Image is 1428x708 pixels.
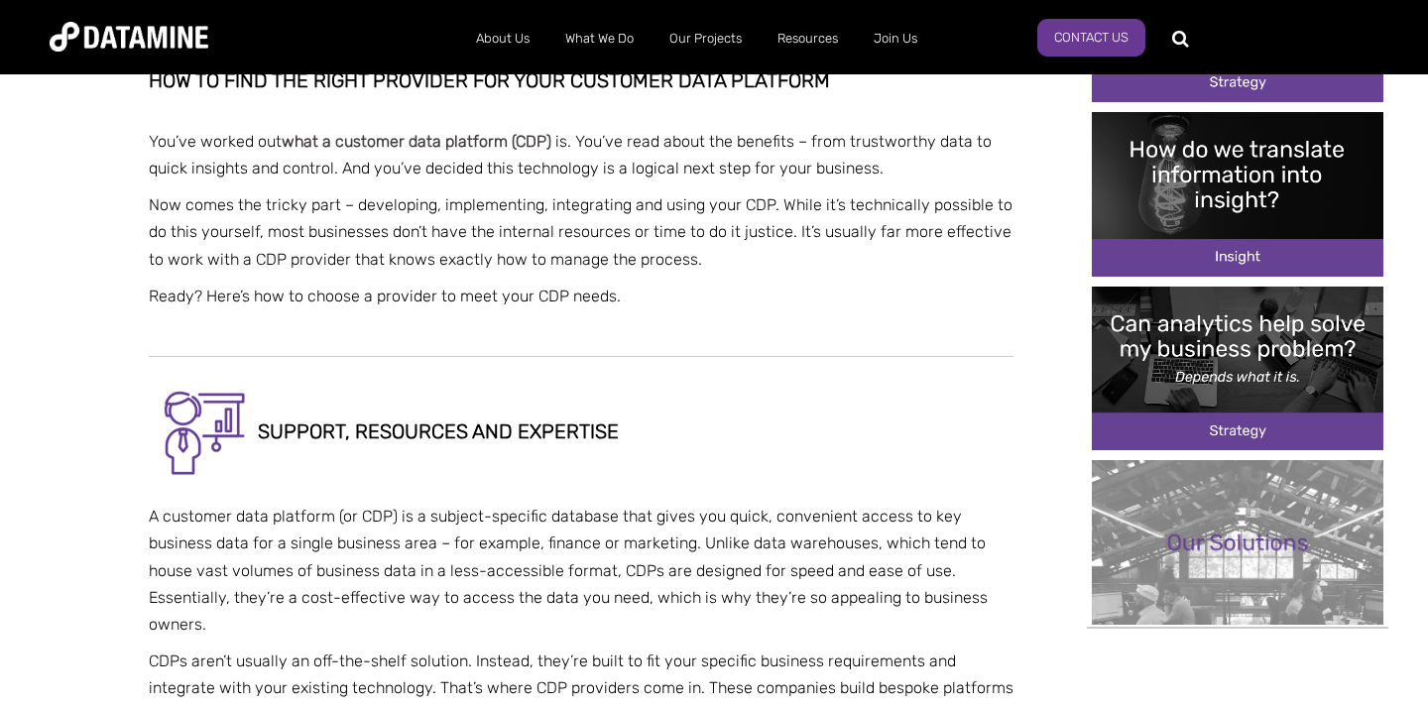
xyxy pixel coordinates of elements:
a: About Us [458,13,547,64]
span: Now comes the tricky part – developing, implementing, integrating and using your CDP. While it’s ... [149,195,1012,268]
span: A customer data platform (or CDP) is a subject-specific database that gives you quick, convenient... [149,507,988,634]
img: How do we translate insights cover image [1092,112,1383,276]
img: Can analytics solve my problem [1092,287,1383,450]
h2: How to find the right provider for your customer data platform [149,69,1013,91]
span: Support, RESOURCES and expertise [149,419,619,443]
a: What We Do [547,13,652,64]
a: Our Projects [652,13,760,64]
a: Contact Us [1037,19,1145,57]
img: Workshop [154,384,253,483]
a: Resources [760,13,856,64]
img: Our Solutions [1092,460,1383,624]
a: Join Us [856,13,935,64]
span: Ready? Here’s how to choose a provider to meet your CDP needs. [149,287,621,305]
span: is [555,132,567,151]
span: . You’ve read about the benefits – from trustworthy data to quick insights and control. And you’v... [149,132,992,177]
a: what a customer data platform (CDP) [282,132,551,151]
img: Datamine [50,22,208,52]
span: You’ve worked out [149,132,567,151]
